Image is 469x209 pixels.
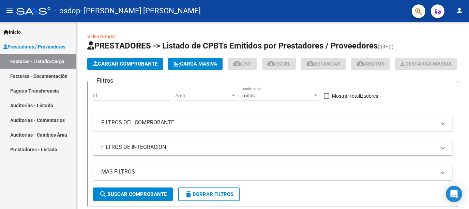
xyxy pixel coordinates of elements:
button: Cargar Comprobante [87,58,163,70]
span: - [PERSON_NAME] [PERSON_NAME] [80,3,201,18]
mat-panel-title: MAS FILTROS [101,168,436,176]
span: Area [175,93,230,99]
span: EXCEL [267,61,290,67]
span: Cargar Comprobante [93,61,157,67]
a: Video tutorial [87,34,116,39]
button: Descarga Masiva [395,58,457,70]
span: Buscar Comprobante [99,191,167,197]
mat-icon: search [99,190,107,198]
button: CSV [228,58,257,70]
span: Carga Masiva [173,61,217,67]
button: Borrar Filtros [178,187,240,201]
span: Mostrar totalizadores [332,92,378,100]
span: Borrar Filtros [184,191,233,197]
mat-icon: cloud_download [267,59,275,68]
span: (alt+q) [378,43,394,50]
span: Todos [242,93,255,98]
mat-panel-title: FILTROS DE INTEGRACION [101,143,436,151]
mat-expansion-panel-header: MAS FILTROS [93,164,452,180]
button: Gecros [351,58,390,70]
mat-panel-title: FILTROS DEL COMPROBANTE [101,119,436,126]
span: Estandar [306,61,341,67]
span: CSV [233,61,251,67]
span: Inicio [3,28,21,36]
mat-icon: person [455,6,464,15]
button: EXCEL [262,58,296,70]
div: Open Intercom Messenger [446,186,462,202]
h3: Filtros [93,76,117,85]
button: Buscar Comprobante [93,187,173,201]
span: - osdop [54,3,80,18]
mat-expansion-panel-header: FILTROS DEL COMPROBANTE [93,114,452,131]
button: Estandar [301,58,346,70]
span: Gecros [357,61,384,67]
mat-icon: cloud_download [306,59,315,68]
span: Descarga Masiva [400,61,452,67]
mat-icon: cloud_download [233,59,241,68]
mat-icon: menu [5,6,14,15]
span: PRESTADORES -> Listado de CPBTs Emitidos por Prestadores / Proveedores [87,41,378,51]
mat-icon: delete [184,190,193,198]
mat-icon: cloud_download [357,59,365,68]
span: Prestadores / Proveedores [3,43,65,51]
button: Carga Masiva [168,58,223,70]
app-download-masive: Descarga masiva de comprobantes (adjuntos) [395,58,457,70]
mat-expansion-panel-header: FILTROS DE INTEGRACION [93,139,452,155]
